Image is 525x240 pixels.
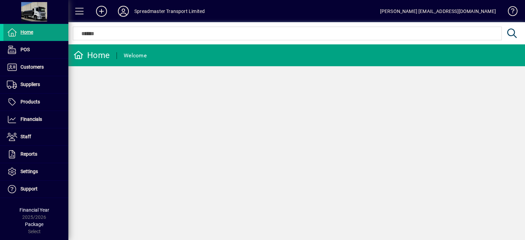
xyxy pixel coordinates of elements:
button: Add [91,5,112,17]
span: Products [21,99,40,104]
a: Reports [3,146,68,163]
a: Support [3,181,68,198]
a: Financials [3,111,68,128]
a: Settings [3,163,68,180]
span: Settings [21,169,38,174]
span: Staff [21,134,31,139]
span: Package [25,222,43,227]
div: Spreadmaster Transport Limited [134,6,205,17]
button: Profile [112,5,134,17]
a: Products [3,94,68,111]
span: Financial Year [19,207,49,213]
span: Home [21,29,33,35]
a: Knowledge Base [503,1,516,24]
a: Suppliers [3,76,68,93]
span: Customers [21,64,44,70]
span: Support [21,186,38,192]
a: Staff [3,128,68,145]
div: [PERSON_NAME] [EMAIL_ADDRESS][DOMAIN_NAME] [380,6,496,17]
span: Reports [21,151,37,157]
a: Customers [3,59,68,76]
a: POS [3,41,68,58]
div: Home [73,50,110,61]
div: Welcome [124,50,147,61]
span: Suppliers [21,82,40,87]
span: Financials [21,116,42,122]
span: POS [21,47,30,52]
